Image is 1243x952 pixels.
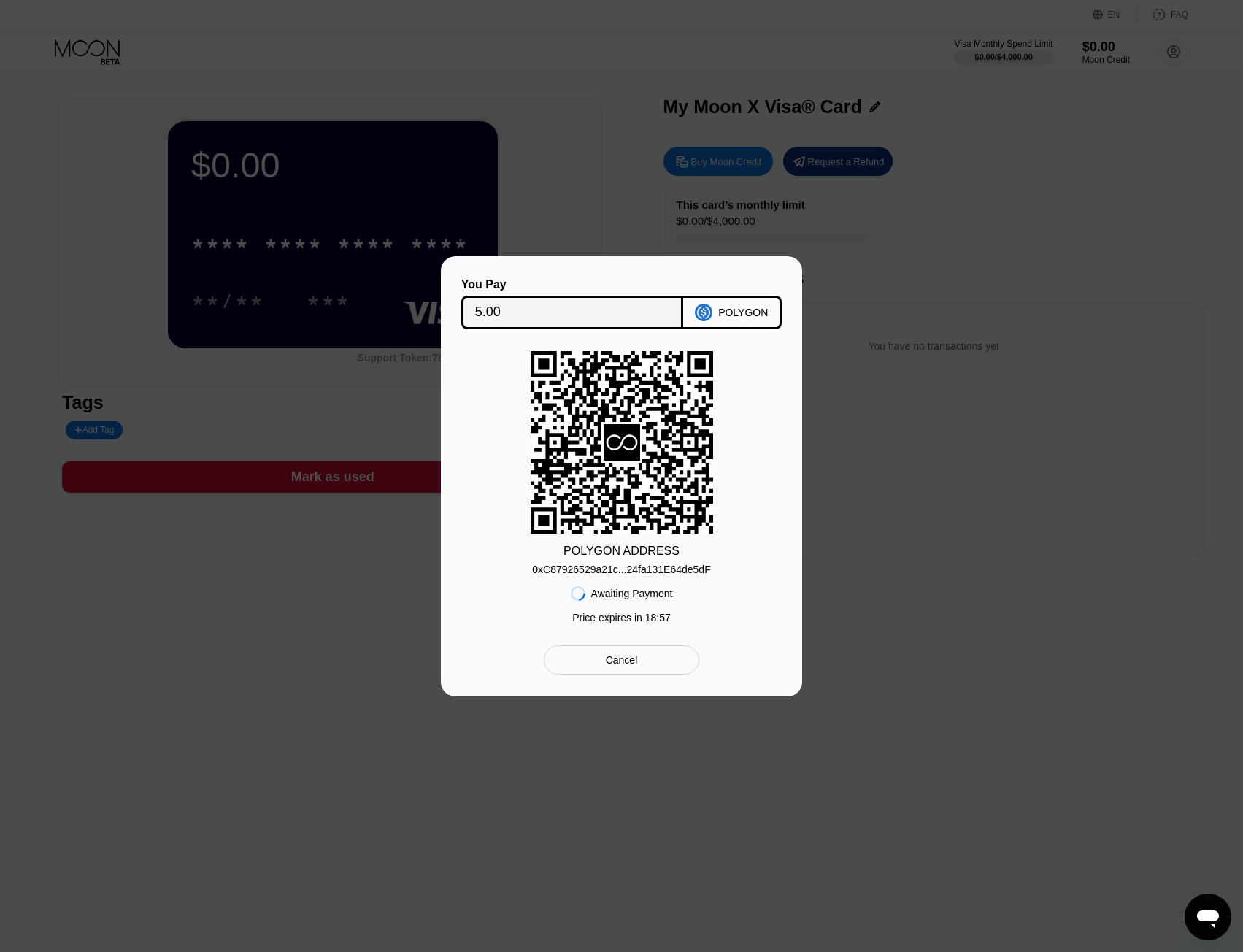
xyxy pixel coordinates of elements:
span: 18 : 57 [645,612,671,623]
div: Price expires in [572,612,671,623]
div: 0xC87926529a21c...24fa131E64de5dF [532,564,710,575]
iframe: Button to launch messaging window [1185,894,1231,940]
div: POLYGON [718,307,768,318]
div: You Pay [461,278,684,291]
div: Cancel [606,653,638,667]
div: 0xC87926529a21c...24fa131E64de5dF [532,558,710,575]
div: POLYGON ADDRESS [563,545,680,558]
div: You PayPOLYGON [463,278,780,329]
div: Awaiting Payment [591,588,673,599]
div: Cancel [544,645,699,675]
